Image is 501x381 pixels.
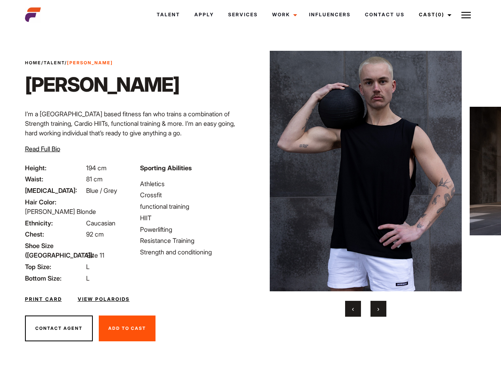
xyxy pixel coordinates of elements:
[25,163,84,173] span: Height:
[140,179,246,189] li: Athletics
[302,4,358,25] a: Influencers
[25,7,41,23] img: cropped-aefm-brand-fav-22-square.png
[25,273,84,283] span: Bottom Size:
[86,230,104,238] span: 92 cm
[25,109,246,138] p: I’m a [GEOGRAPHIC_DATA] based fitness fan who trains a combination of Strength training, Cardio H...
[25,186,84,195] span: [MEDICAL_DATA]:
[25,60,113,66] span: / /
[25,241,84,260] span: Shoe Size ([GEOGRAPHIC_DATA]):
[25,197,84,207] span: Hair Color:
[25,262,84,271] span: Top Size:
[78,296,130,303] a: View Polaroids
[140,164,192,172] strong: Sporting Abilities
[140,247,246,257] li: Strength and conditioning
[86,175,103,183] span: 81 cm
[150,4,187,25] a: Talent
[25,229,84,239] span: Chest:
[352,305,354,313] span: Previous
[221,4,265,25] a: Services
[25,145,60,153] span: Read Full Bio
[265,4,302,25] a: Work
[25,316,93,342] button: Contact Agent
[25,73,179,96] h1: [PERSON_NAME]
[86,263,90,271] span: L
[140,225,246,234] li: Powerlifting
[86,274,90,282] span: L
[99,316,155,342] button: Add To Cast
[140,213,246,223] li: HIIT
[140,202,246,211] li: functional training
[436,12,444,17] span: (0)
[86,187,117,194] span: Blue / Grey
[67,60,113,65] strong: [PERSON_NAME]
[86,219,115,227] span: Caucasian
[140,236,246,245] li: Resistance Training
[377,305,379,313] span: Next
[86,251,104,259] span: Size 11
[25,218,84,228] span: Ethnicity:
[187,4,221,25] a: Apply
[108,325,146,331] span: Add To Cast
[25,174,84,184] span: Waist:
[140,190,246,200] li: Crossfit
[44,60,65,65] a: Talent
[86,164,107,172] span: 194 cm
[412,4,456,25] a: Cast(0)
[358,4,412,25] a: Contact Us
[25,144,60,154] button: Read Full Bio
[25,296,62,303] a: Print Card
[25,208,96,216] span: [PERSON_NAME] Blonde
[461,10,471,20] img: Burger icon
[25,60,41,65] a: Home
